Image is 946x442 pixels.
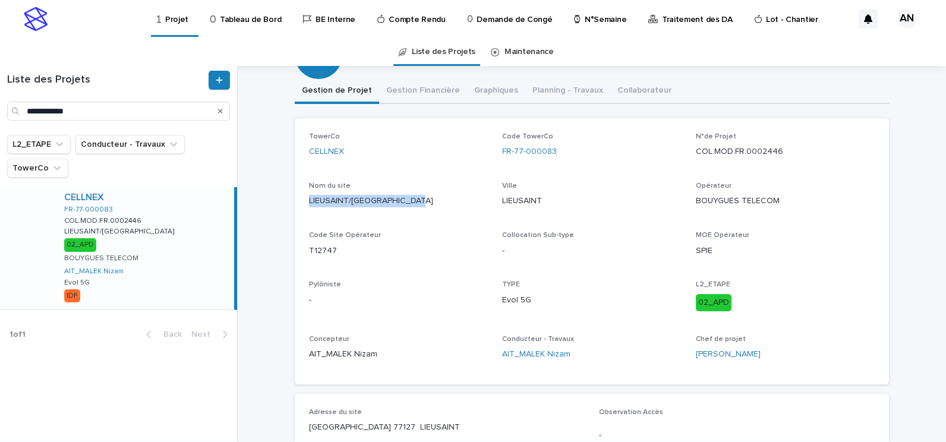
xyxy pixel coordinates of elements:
[24,7,48,31] img: stacker-logo-s-only.png
[309,245,488,257] p: T12747
[309,348,488,361] p: AIT_MALEK Nizam
[64,206,113,214] a: FR-77-000083
[7,102,230,121] input: Search
[64,238,96,251] div: 02_APD
[599,409,663,416] span: Observation Accès
[309,182,351,190] span: Nom du site
[502,133,553,140] span: Code TowerCo
[502,294,681,307] p: Evol 5G
[696,245,875,257] p: SPIE
[599,430,875,442] p: -
[7,74,206,87] h1: Liste des Projets
[504,38,554,66] a: Maintenance
[696,336,746,343] span: Chef de projet
[502,232,574,239] span: Collocation Sub-type
[309,421,585,434] p: [GEOGRAPHIC_DATA] 77127 LIEUSAINT
[191,330,217,339] span: Next
[137,329,187,340] button: Back
[502,245,681,257] p: -
[696,182,731,190] span: Opérateur
[502,146,557,158] a: FR-77-000083
[502,195,681,207] p: LIEUSAINT
[309,195,488,207] p: LIEUSAINT/[GEOGRAPHIC_DATA]
[64,267,124,276] a: AIT_MALEK Nizam
[75,135,185,154] button: Conducteur - Travaux
[610,79,679,104] button: Collaborateur
[64,254,138,263] p: BOUYGUES TELECOM
[412,38,475,66] a: Liste des Projets
[64,225,176,236] p: LIEUSAINT/[GEOGRAPHIC_DATA]
[64,289,80,302] div: IDF
[379,79,467,104] button: Gestion Financière
[309,281,341,288] span: Pylôniste
[502,281,520,288] span: TYPE
[309,146,344,158] a: CELLNEX
[696,195,875,207] p: BOUYGUES TELECOM
[295,79,379,104] button: Gestion de Projet
[467,79,525,104] button: Graphiques
[7,159,68,178] button: TowerCo
[525,79,610,104] button: Planning - Travaux
[187,329,237,340] button: Next
[64,279,90,287] p: Evol 5G
[309,336,349,343] span: Concepteur
[502,348,570,361] a: AIT_MALEK Nizam
[696,146,875,158] p: COL.MOD.FR.0002446
[502,182,517,190] span: Ville
[64,214,144,225] p: COL.MOD.FR.0002446
[309,232,381,239] span: Code Site Opérateur
[156,330,182,339] span: Back
[696,348,761,361] a: [PERSON_NAME]
[696,232,749,239] span: MOE Opérateur
[696,294,731,311] div: 02_APD
[696,133,736,140] span: N°de Projet
[696,281,730,288] span: L2_ETAPE
[309,294,488,307] p: -
[502,336,574,343] span: Conducteur - Travaux
[897,10,916,29] div: AN
[309,409,362,416] span: Adresse du site
[7,135,71,154] button: L2_ETAPE
[64,192,104,203] a: CELLNEX
[309,133,340,140] span: TowerCo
